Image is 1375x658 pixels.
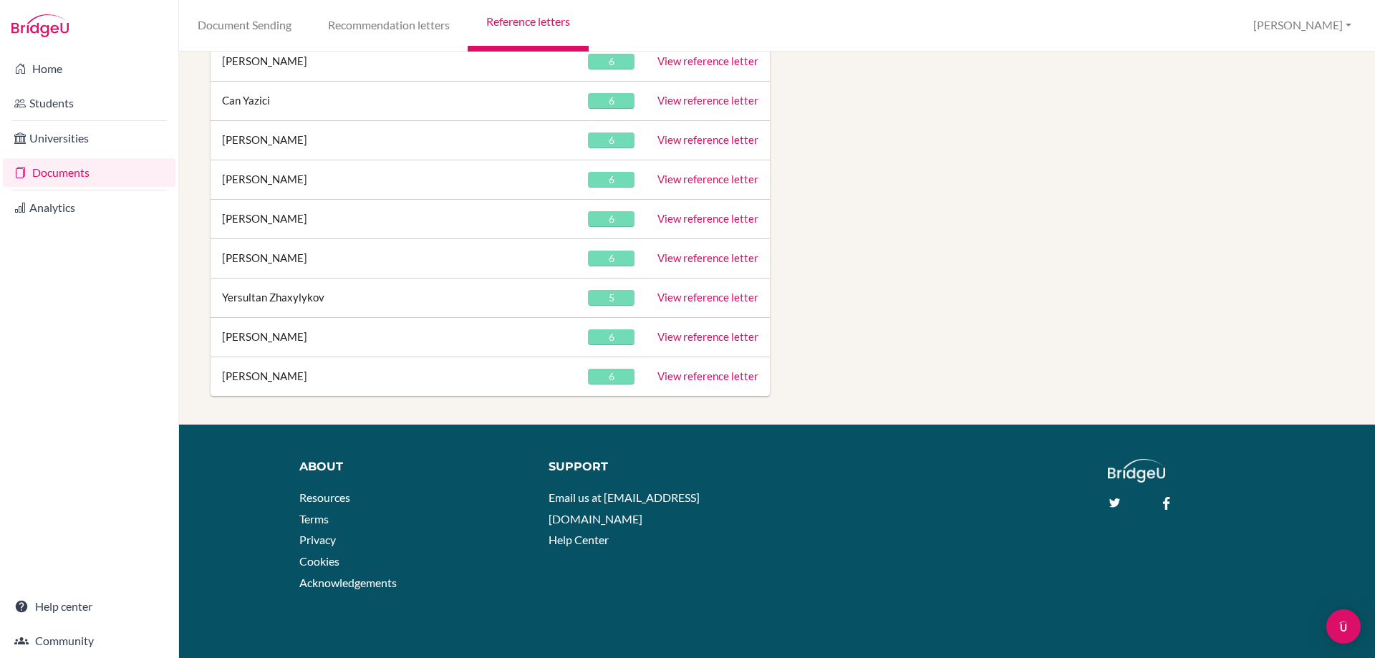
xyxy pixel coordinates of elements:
[3,592,175,621] a: Help center
[549,533,609,546] a: Help Center
[211,279,576,318] td: Yersultan Zhaxylykov
[3,124,175,153] a: Universities
[11,14,69,37] img: Bridge-U
[299,459,528,475] div: About
[3,89,175,117] a: Students
[3,626,175,655] a: Community
[299,576,397,589] a: Acknowledgements
[211,160,576,200] td: [PERSON_NAME]
[211,357,576,397] td: [PERSON_NAME]
[657,330,758,343] a: View reference letter
[657,54,758,67] a: View reference letter
[588,211,635,227] div: 6
[211,82,576,121] td: Can Yazici
[657,369,758,382] a: View reference letter
[3,54,175,83] a: Home
[299,490,350,504] a: Resources
[1326,609,1361,644] div: Open Intercom Messenger
[588,172,635,188] div: 6
[299,512,329,526] a: Terms
[299,533,336,546] a: Privacy
[211,318,576,357] td: [PERSON_NAME]
[588,290,635,306] div: 5
[211,121,576,160] td: [PERSON_NAME]
[3,193,175,222] a: Analytics
[588,329,635,345] div: 6
[588,251,635,266] div: 6
[549,490,700,526] a: Email us at [EMAIL_ADDRESS][DOMAIN_NAME]
[657,291,758,304] a: View reference letter
[211,239,576,279] td: [PERSON_NAME]
[588,132,635,148] div: 6
[588,93,635,109] div: 6
[657,212,758,225] a: View reference letter
[588,369,635,384] div: 6
[588,54,635,69] div: 6
[657,133,758,146] a: View reference letter
[211,200,576,239] td: [PERSON_NAME]
[211,42,576,82] td: [PERSON_NAME]
[299,554,339,568] a: Cookies
[1247,12,1358,39] button: [PERSON_NAME]
[1108,459,1166,483] img: logo_white@2x-f4f0deed5e89b7ecb1c2cc34c3e3d731f90f0f143d5ea2071677605dd97b5244.png
[3,158,175,187] a: Documents
[657,251,758,264] a: View reference letter
[549,459,764,475] div: Support
[657,173,758,185] a: View reference letter
[657,94,758,107] a: View reference letter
